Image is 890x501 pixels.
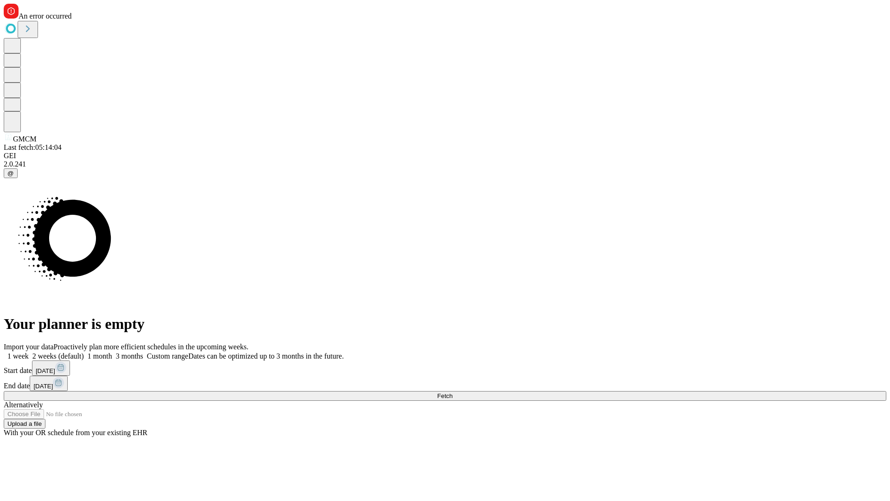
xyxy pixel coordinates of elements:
div: 2.0.241 [4,160,886,168]
span: 1 month [88,352,112,360]
span: An error occurred [19,12,72,20]
h1: Your planner is empty [4,315,886,333]
div: GEI [4,152,886,160]
span: Custom range [147,352,188,360]
span: Import your data [4,343,54,351]
span: @ [7,170,14,177]
span: Alternatively [4,401,43,409]
span: Proactively plan more efficient schedules in the upcoming weeks. [54,343,248,351]
span: GMCM [13,135,37,143]
span: 3 months [116,352,143,360]
span: Last fetch: 05:14:04 [4,143,62,151]
span: Dates can be optimized up to 3 months in the future. [188,352,343,360]
button: Fetch [4,391,886,401]
span: Fetch [437,392,452,399]
span: [DATE] [33,383,53,390]
span: With your OR schedule from your existing EHR [4,429,147,437]
span: 2 weeks (default) [32,352,84,360]
div: Start date [4,360,886,376]
button: @ [4,168,18,178]
button: [DATE] [30,376,68,391]
button: [DATE] [32,360,70,376]
div: End date [4,376,886,391]
span: [DATE] [36,367,55,374]
button: Upload a file [4,419,45,429]
span: 1 week [7,352,29,360]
